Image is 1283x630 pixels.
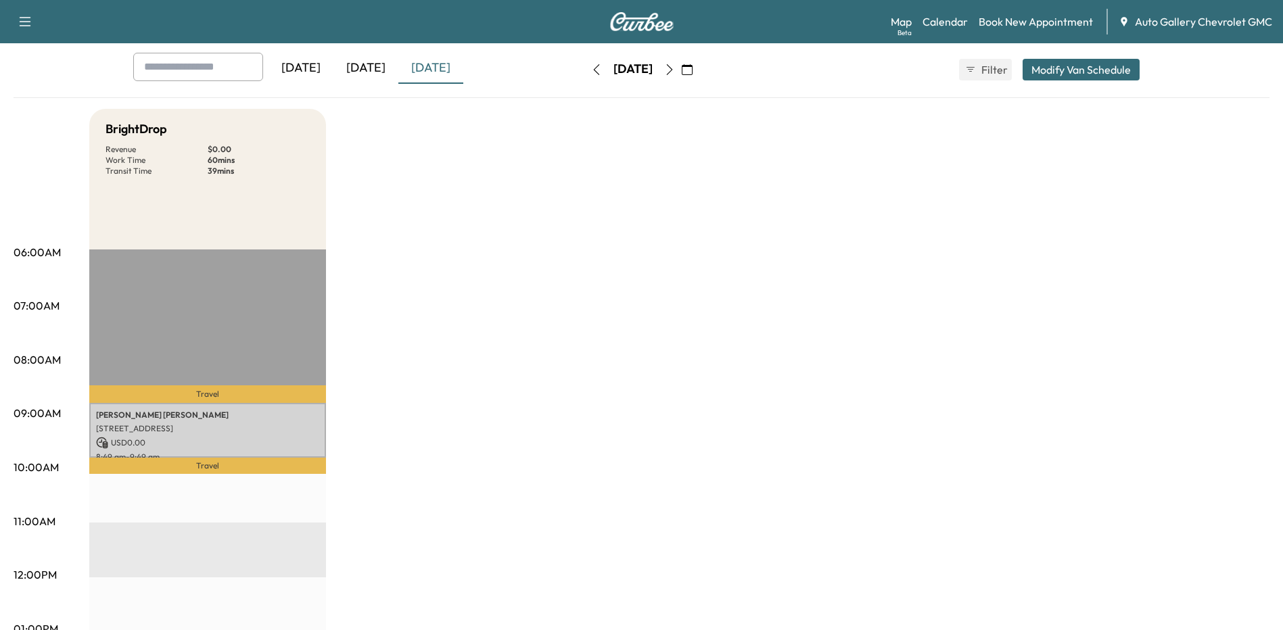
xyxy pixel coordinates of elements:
a: MapBeta [891,14,912,30]
p: Work Time [106,155,208,166]
p: 60 mins [208,155,310,166]
p: 8:49 am - 9:49 am [96,452,319,462]
div: [DATE] [333,53,398,84]
p: 12:00PM [14,566,57,583]
p: $ 0.00 [208,144,310,155]
span: Filter [981,62,1006,78]
img: Curbee Logo [609,12,674,31]
p: Revenue [106,144,208,155]
button: Filter [959,59,1012,80]
p: Transit Time [106,166,208,176]
a: Book New Appointment [979,14,1093,30]
div: Beta [897,28,912,38]
p: USD 0.00 [96,437,319,449]
p: 39 mins [208,166,310,176]
div: [DATE] [398,53,463,84]
p: 11:00AM [14,513,55,529]
span: Auto Gallery Chevrolet GMC [1135,14,1272,30]
p: 06:00AM [14,244,61,260]
p: 07:00AM [14,297,60,314]
button: Modify Van Schedule [1023,59,1140,80]
h5: BrightDrop [106,120,167,139]
div: [DATE] [269,53,333,84]
p: 08:00AM [14,352,61,368]
p: [PERSON_NAME] [PERSON_NAME] [96,410,319,420]
p: 09:00AM [14,405,61,421]
div: [DATE] [613,61,653,78]
p: Travel [89,385,326,403]
p: Travel [89,458,326,474]
p: 10:00AM [14,459,59,475]
p: [STREET_ADDRESS] [96,423,319,434]
a: Calendar [923,14,968,30]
